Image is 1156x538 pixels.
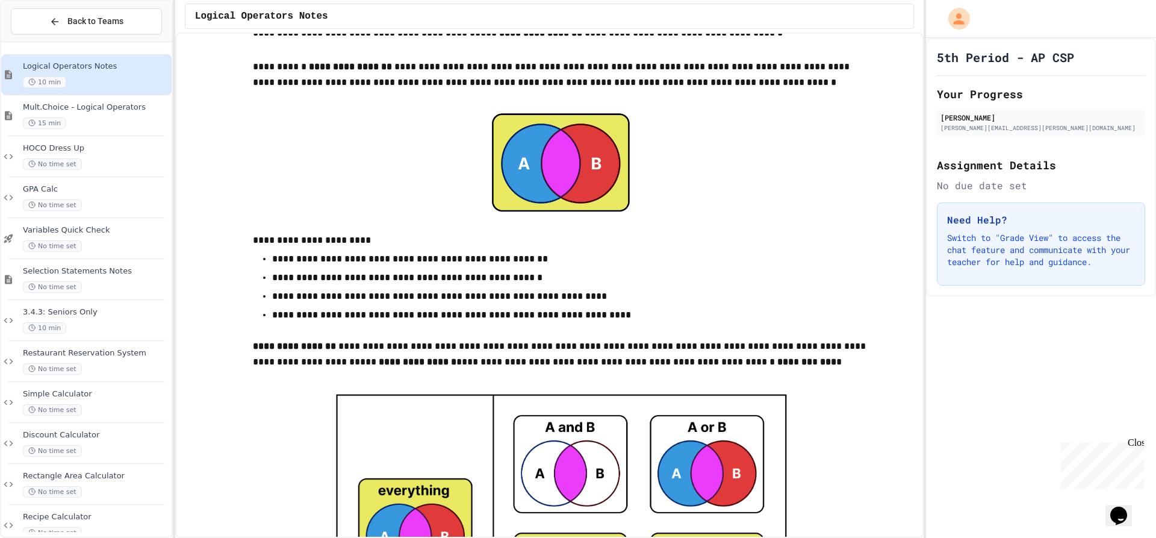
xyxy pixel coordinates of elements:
span: Restaurant Reservation System [23,348,169,358]
h1: 5th Period - AP CSP [937,49,1074,66]
iframe: chat widget [1105,490,1144,526]
h2: Assignment Details [937,157,1145,174]
span: Selection Statements Notes [23,266,169,277]
h3: Need Help? [947,213,1135,227]
span: No time set [23,486,82,498]
p: Switch to "Grade View" to access the chat feature and communicate with your teacher for help and ... [947,232,1135,268]
span: Variables Quick Check [23,225,169,236]
span: No time set [23,240,82,252]
div: [PERSON_NAME][EMAIL_ADDRESS][PERSON_NAME][DOMAIN_NAME] [940,124,1142,133]
span: Recipe Calculator [23,512,169,522]
div: My Account [936,5,973,33]
span: Rectangle Area Calculator [23,471,169,481]
span: HOCO Dress Up [23,143,169,154]
div: Chat with us now!Close [5,5,83,77]
span: No time set [23,404,82,416]
button: Back to Teams [11,8,162,34]
span: Simple Calculator [23,389,169,399]
span: 10 min [23,77,66,88]
span: No time set [23,363,82,375]
iframe: chat widget [1056,437,1144,489]
span: No time set [23,445,82,457]
span: GPA Calc [23,184,169,195]
span: No time set [23,199,82,211]
span: Mult.Choice - Logical Operators [23,102,169,113]
div: No due date set [937,178,1145,193]
span: Back to Teams [67,15,123,28]
span: Logical Operators Notes [23,61,169,72]
span: 3.4.3: Seniors Only [23,307,169,317]
span: Discount Calculator [23,430,169,440]
span: No time set [23,158,82,170]
span: 10 min [23,322,66,334]
span: Logical Operators Notes [195,9,328,23]
div: [PERSON_NAME] [940,112,1142,123]
h2: Your Progress [937,86,1145,102]
span: No time set [23,281,82,293]
span: 15 min [23,117,66,129]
